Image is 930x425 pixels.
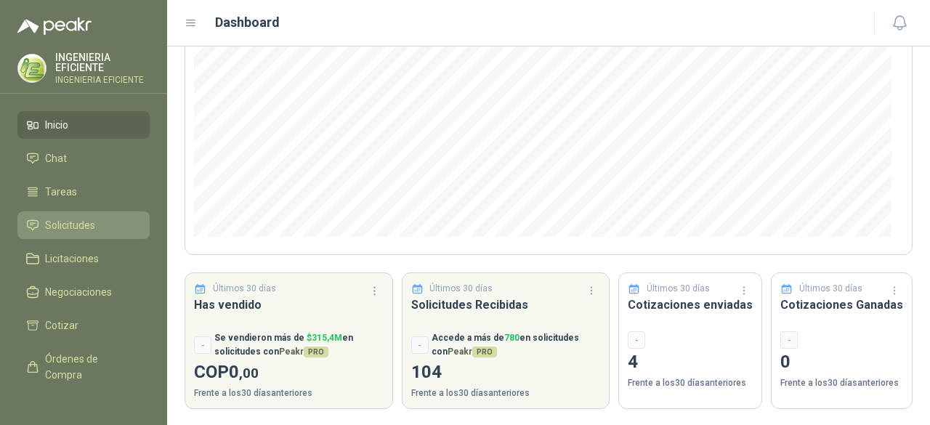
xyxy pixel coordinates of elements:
[239,365,259,381] span: ,00
[780,331,798,349] div: -
[628,349,753,376] p: 4
[45,284,112,300] span: Negociaciones
[45,184,77,200] span: Tareas
[55,76,150,84] p: INGENIERIA EFICIENTE
[194,296,384,314] h3: Has vendido
[45,251,99,267] span: Licitaciones
[17,245,150,272] a: Licitaciones
[215,12,280,33] h1: Dashboard
[17,111,150,139] a: Inicio
[448,347,497,357] span: Peakr
[17,178,150,206] a: Tareas
[194,386,384,400] p: Frente a los 30 días anteriores
[628,376,753,390] p: Frente a los 30 días anteriores
[45,117,68,133] span: Inicio
[45,351,136,383] span: Órdenes de Compra
[213,282,276,296] p: Últimos 30 días
[780,296,903,314] h3: Cotizaciones Ganadas
[411,336,429,354] div: -
[17,345,150,389] a: Órdenes de Compra
[411,386,601,400] p: Frente a los 30 días anteriores
[279,347,328,357] span: Peakr
[17,17,92,35] img: Logo peakr
[17,145,150,172] a: Chat
[55,52,150,73] p: INGENIERIA EFICIENTE
[411,296,601,314] h3: Solicitudes Recibidas
[194,336,211,354] div: -
[304,347,328,357] span: PRO
[214,331,384,359] p: Se vendieron más de en solicitudes con
[429,282,493,296] p: Últimos 30 días
[17,278,150,306] a: Negociaciones
[45,150,67,166] span: Chat
[45,217,95,233] span: Solicitudes
[504,333,519,343] span: 780
[472,347,497,357] span: PRO
[17,312,150,339] a: Cotizar
[45,317,78,333] span: Cotizar
[432,331,601,359] p: Accede a más de en solicitudes con
[229,362,259,382] span: 0
[194,359,384,386] p: COP
[307,333,342,343] span: $ 315,4M
[18,54,46,82] img: Company Logo
[411,359,601,386] p: 104
[799,282,862,296] p: Últimos 30 días
[628,296,753,314] h3: Cotizaciones enviadas
[780,349,903,376] p: 0
[17,211,150,239] a: Solicitudes
[647,282,710,296] p: Últimos 30 días
[628,331,645,349] div: -
[780,376,903,390] p: Frente a los 30 días anteriores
